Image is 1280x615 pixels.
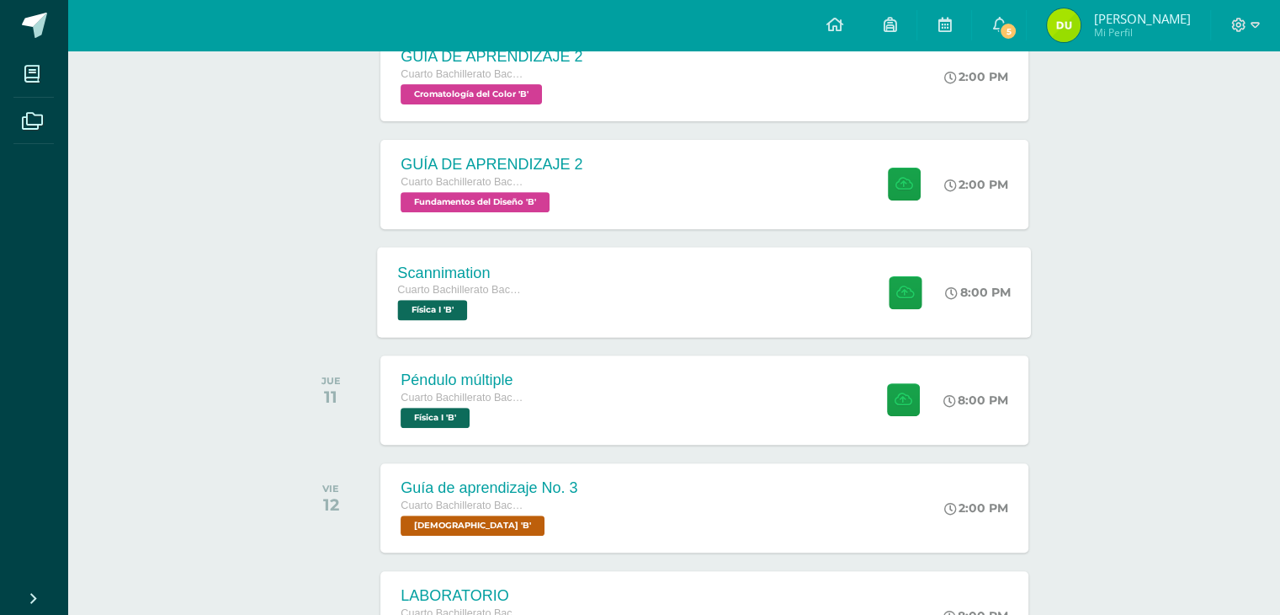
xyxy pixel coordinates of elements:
img: 687a6dccd13f6870efc478ce0ba307c9.png [1047,8,1081,42]
div: GUÍA DE APRENDIZAJE 2 [401,156,582,174]
span: Física I 'B' [401,408,470,428]
div: Guía de aprendizaje No. 3 [401,479,577,497]
div: 11 [321,387,341,407]
div: Péndulo múltiple [401,372,527,389]
div: JUE [321,375,341,387]
div: 12 [322,495,339,515]
div: 2:00 PM [944,500,1008,516]
div: 2:00 PM [944,177,1008,192]
span: Cromatología del Color 'B' [401,84,542,104]
span: Física I 'B' [398,300,468,320]
div: 8:00 PM [943,393,1008,408]
span: 5 [999,22,1017,40]
div: 8:00 PM [946,285,1012,300]
div: LABORATORIO [401,587,527,605]
div: 2:00 PM [944,69,1008,84]
span: Cuarto Bachillerato Bachillerato en CCLL con Orientación en Diseño Gráfico [401,392,527,404]
div: VIE [322,483,339,495]
span: [PERSON_NAME] [1093,10,1190,27]
span: Mi Perfil [1093,25,1190,40]
span: Cuarto Bachillerato Bachillerato en CCLL con Orientación en Diseño Gráfico [398,284,526,296]
div: GUÍA DE APRENDIZAJE 2 [401,48,582,66]
div: Scannimation [398,264,526,281]
span: Cuarto Bachillerato Bachillerato en CCLL con Orientación en Diseño Gráfico [401,176,527,188]
span: Cuarto Bachillerato Bachillerato en CCLL con Orientación en Diseño Gráfico [401,68,527,80]
span: Cuarto Bachillerato Bachillerato en CCLL con Orientación en Diseño Gráfico [401,500,527,511]
span: Fundamentos del Diseño 'B' [401,192,550,212]
span: Biblia 'B' [401,516,544,536]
